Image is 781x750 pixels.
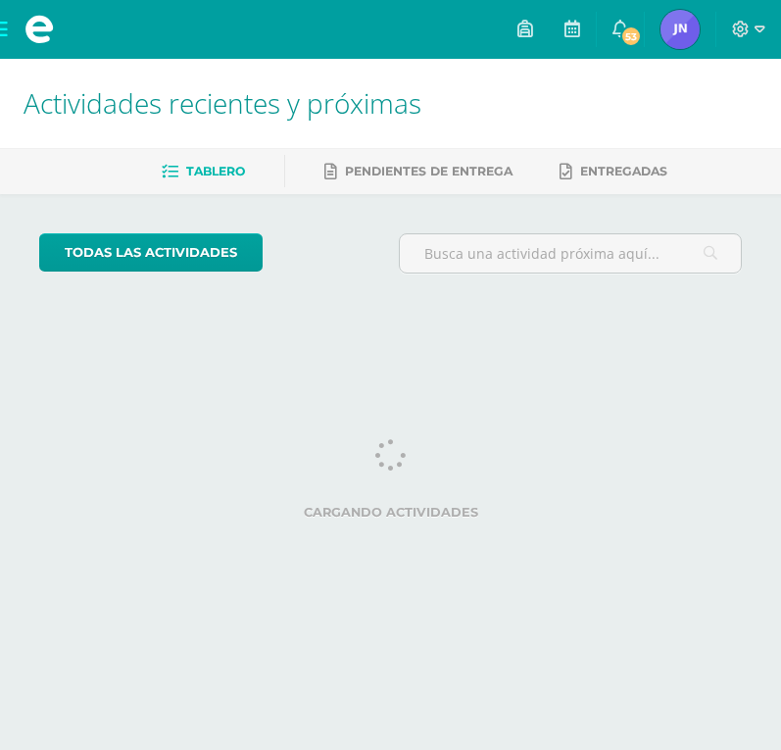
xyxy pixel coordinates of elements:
[580,164,667,178] span: Entregadas
[660,10,700,49] img: 761e43003d35fc16d8bc773e7025625d.png
[400,234,742,273] input: Busca una actividad próxima aquí...
[186,164,245,178] span: Tablero
[345,164,513,178] span: Pendientes de entrega
[162,156,245,187] a: Tablero
[39,233,263,272] a: todas las Actividades
[39,505,742,520] label: Cargando actividades
[324,156,513,187] a: Pendientes de entrega
[560,156,667,187] a: Entregadas
[620,25,642,47] span: 53
[24,84,421,122] span: Actividades recientes y próximas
